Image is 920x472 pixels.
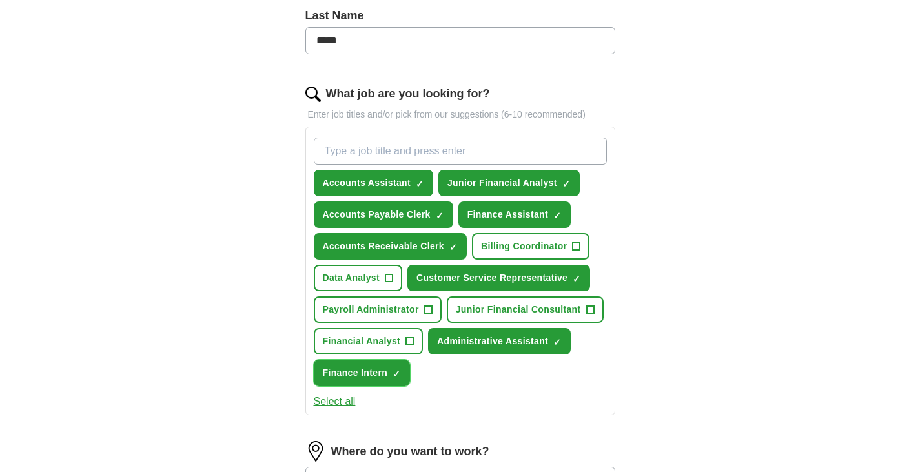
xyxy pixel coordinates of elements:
span: Data Analyst [323,271,380,285]
button: Data Analyst [314,265,403,291]
span: Financial Analyst [323,334,401,348]
img: location.png [305,441,326,462]
span: Junior Financial Analyst [447,176,557,190]
input: Type a job title and press enter [314,138,607,165]
span: Accounts Payable Clerk [323,208,431,221]
button: Accounts Payable Clerk✓ [314,201,453,228]
span: ✓ [436,210,444,221]
img: search.png [305,87,321,102]
span: ✓ [553,210,561,221]
button: Accounts Assistant✓ [314,170,433,196]
span: Accounts Assistant [323,176,411,190]
p: Enter job titles and/or pick from our suggestions (6-10 recommended) [305,108,615,121]
span: ✓ [393,369,400,379]
span: Junior Financial Consultant [456,303,581,316]
span: Customer Service Representative [416,271,567,285]
span: Accounts Receivable Clerk [323,240,445,253]
span: ✓ [562,179,570,189]
span: Finance Assistant [467,208,548,221]
button: Administrative Assistant✓ [428,328,571,354]
span: Billing Coordinator [481,240,567,253]
span: ✓ [449,242,457,252]
span: ✓ [553,337,561,347]
span: Payroll Administrator [323,303,419,316]
span: ✓ [573,274,580,284]
span: ✓ [416,179,424,189]
span: Administrative Assistant [437,334,548,348]
label: Last Name [305,7,615,25]
label: Where do you want to work? [331,443,489,460]
button: Junior Financial Analyst✓ [438,170,580,196]
button: Financial Analyst [314,328,424,354]
button: Junior Financial Consultant [447,296,604,323]
button: Billing Coordinator [472,233,589,260]
button: Finance Intern✓ [314,360,411,386]
button: Payroll Administrator [314,296,442,323]
button: Accounts Receivable Clerk✓ [314,233,467,260]
label: What job are you looking for? [326,85,490,103]
button: Finance Assistant✓ [458,201,571,228]
span: Finance Intern [323,366,388,380]
button: Customer Service Representative✓ [407,265,590,291]
button: Select all [314,394,356,409]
